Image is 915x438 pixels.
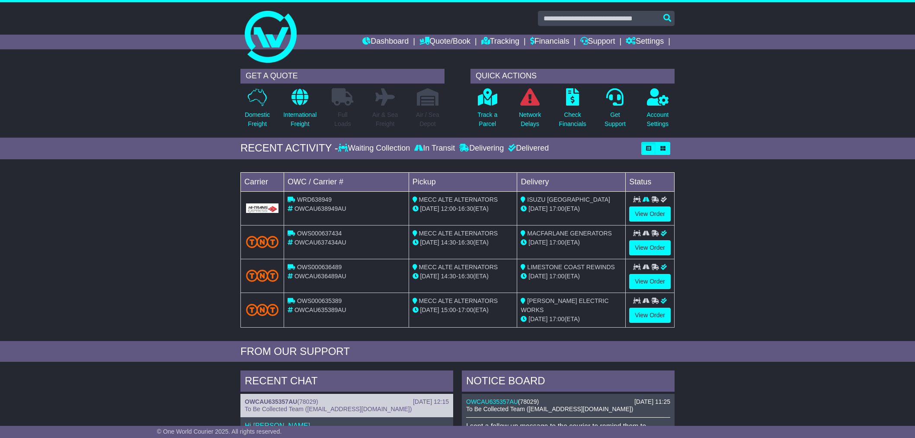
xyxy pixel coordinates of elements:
[294,239,346,246] span: OWCAU637434AU
[549,273,564,280] span: 17:00
[283,110,317,129] p: International Freight
[157,428,282,435] span: © One World Courier 2025. All rights reserved.
[297,196,332,203] span: WRD638949
[246,270,278,281] img: TNT_Domestic.png
[297,264,342,271] span: OWS000636489
[283,88,317,133] a: InternationalFreight
[521,204,622,213] div: (ETA)
[506,144,549,153] div: Delivered
[528,273,547,280] span: [DATE]
[477,88,498,133] a: Track aParcel
[626,172,675,191] td: Status
[294,306,346,313] span: OWCAU635389AU
[580,35,615,49] a: Support
[521,272,622,281] div: (ETA)
[245,422,449,430] p: Hi [PERSON_NAME],
[362,35,409,49] a: Dashboard
[626,35,664,49] a: Settings
[521,315,622,324] div: (ETA)
[527,196,610,203] span: ISUZU [GEOGRAPHIC_DATA]
[240,345,675,358] div: FROM OUR SUPPORT
[629,206,671,222] a: View Order
[240,370,453,394] div: RECENT CHAT
[420,273,439,280] span: [DATE]
[520,398,537,405] span: 78029
[634,398,670,406] div: [DATE] 11:25
[245,110,270,129] p: Domestic Freight
[521,238,622,247] div: (ETA)
[521,297,608,313] span: [PERSON_NAME] ELECTRIC WORKS
[530,35,569,49] a: Financials
[419,196,498,203] span: MECC ALTE ALTERNATORS
[419,264,498,271] span: MECC ALTE ALTERNATORS
[240,142,338,155] div: RECENT ACTIVITY -
[458,205,473,212] span: 16:30
[517,172,626,191] td: Delivery
[294,273,346,280] span: OWCAU636489AU
[527,264,615,271] span: LIMESTONE COAST REWINDS
[441,306,456,313] span: 15:00
[441,273,456,280] span: 14:30
[412,144,457,153] div: In Transit
[647,110,669,129] p: Account Settings
[559,88,587,133] a: CheckFinancials
[629,274,671,289] a: View Order
[646,88,669,133] a: AccountSettings
[462,370,675,394] div: NOTICE BOARD
[527,230,612,237] span: MACFARLANE GENERATORS
[416,110,439,129] p: Air / Sea Depot
[458,273,473,280] span: 16:30
[246,236,278,248] img: TNT_Domestic.png
[245,398,449,406] div: ( )
[245,398,297,405] a: OWCAU635357AU
[528,239,547,246] span: [DATE]
[332,110,353,129] p: Full Loads
[458,239,473,246] span: 16:30
[299,398,316,405] span: 78029
[419,230,498,237] span: MECC ALTE ALTERNATORS
[420,205,439,212] span: [DATE]
[420,239,439,246] span: [DATE]
[294,205,346,212] span: OWCAU638949AU
[466,406,633,412] span: To Be Collected Team ([EMAIL_ADDRESS][DOMAIN_NAME])
[518,88,541,133] a: NetworkDelays
[604,88,626,133] a: GetSupport
[528,316,547,322] span: [DATE]
[441,205,456,212] span: 12:00
[413,204,514,213] div: - (ETA)
[458,306,473,313] span: 17:00
[372,110,398,129] p: Air & Sea Freight
[419,35,470,49] a: Quote/Book
[413,398,449,406] div: [DATE] 12:15
[481,35,519,49] a: Tracking
[605,110,626,129] p: Get Support
[419,297,498,304] span: MECC ALTE ALTERNATORS
[297,297,342,304] span: OWS000635389
[245,406,412,412] span: To Be Collected Team ([EMAIL_ADDRESS][DOMAIN_NAME])
[519,110,541,129] p: Network Delays
[549,239,564,246] span: 17:00
[549,205,564,212] span: 17:00
[629,240,671,255] a: View Order
[284,172,409,191] td: OWC / Carrier #
[413,306,514,315] div: - (ETA)
[409,172,517,191] td: Pickup
[466,398,670,406] div: ( )
[240,69,445,84] div: GET A QUOTE
[470,69,675,84] div: QUICK ACTIONS
[629,308,671,323] a: View Order
[559,110,586,129] p: Check Financials
[441,239,456,246] span: 14:30
[477,110,497,129] p: Track a Parcel
[413,238,514,247] div: - (ETA)
[549,316,564,322] span: 17:00
[338,144,412,153] div: Waiting Collection
[297,230,342,237] span: OWS000637434
[466,398,518,405] a: OWCAU635357AU
[528,205,547,212] span: [DATE]
[246,304,278,316] img: TNT_Domestic.png
[244,88,270,133] a: DomesticFreight
[413,272,514,281] div: - (ETA)
[246,203,278,213] img: GetCarrierServiceLogo
[457,144,506,153] div: Delivering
